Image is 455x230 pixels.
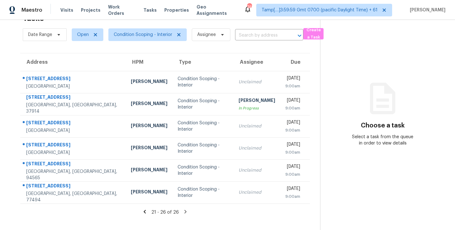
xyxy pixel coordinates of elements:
button: Open [295,31,304,40]
div: 748 [247,4,252,10]
div: [GEOGRAPHIC_DATA] [26,83,121,90]
div: [PERSON_NAME] [131,189,167,197]
th: Address [20,53,126,71]
div: Unclaimed [239,123,275,129]
div: Unclaimed [239,167,275,174]
span: [PERSON_NAME] [407,7,446,13]
div: [PERSON_NAME] [131,144,167,152]
span: Visits [60,7,73,13]
span: Tamp[…]3:59:59 Gmt 0700 (pacific Daylight Time) + 61 [262,7,378,13]
div: [GEOGRAPHIC_DATA] [26,127,121,134]
div: [STREET_ADDRESS] [26,75,121,83]
span: Create a Task [306,27,320,41]
div: [PERSON_NAME] [131,167,167,174]
div: Unclaimed [239,145,275,151]
div: [GEOGRAPHIC_DATA], [GEOGRAPHIC_DATA], 94565 [26,168,121,181]
div: 9:00am [285,171,300,178]
div: [STREET_ADDRESS] [26,142,121,150]
span: Work Orders [108,4,136,16]
th: HPM [126,53,173,71]
div: [PERSON_NAME] [131,78,167,86]
span: Assignee [197,32,216,38]
div: Condition Scoping - Interior [178,120,228,133]
h3: Choose a task [361,122,405,129]
div: Condition Scoping - Interior [178,164,228,177]
span: Geo Assignments [197,4,236,16]
div: [STREET_ADDRESS] [26,94,121,102]
div: 9:00am [285,105,300,111]
div: Condition Scoping - Interior [178,98,228,110]
div: [STREET_ADDRESS] [26,183,121,191]
div: 9:00am [285,193,300,200]
div: [PERSON_NAME] [131,100,167,108]
th: Assignee [234,53,280,71]
div: [PERSON_NAME] [131,122,167,130]
div: [PERSON_NAME] [239,97,275,105]
div: [DATE] [285,119,300,127]
input: Search by address [235,31,286,40]
div: [DATE] [285,97,300,105]
div: Unclaimed [239,79,275,85]
div: In Progress [239,105,275,111]
div: [STREET_ADDRESS] [26,120,121,127]
div: [GEOGRAPHIC_DATA], [GEOGRAPHIC_DATA], 37914 [26,102,121,115]
span: Projects [81,7,100,13]
h2: Tasks [23,15,44,21]
div: [GEOGRAPHIC_DATA] [26,150,121,156]
div: [DATE] [285,186,300,193]
div: Condition Scoping - Interior [178,76,228,88]
div: [STREET_ADDRESS] [26,161,121,168]
div: [DATE] [285,75,300,83]
div: Select a task from the queue in order to view details [352,134,414,146]
span: Properties [164,7,189,13]
span: Tasks [143,8,157,12]
div: [DATE] [285,163,300,171]
span: Date Range [28,32,52,38]
th: Type [173,53,234,71]
div: [GEOGRAPHIC_DATA], [GEOGRAPHIC_DATA], 77494 [26,191,121,203]
button: Create a Task [303,28,324,39]
span: Condition Scoping - Interior [114,32,172,38]
div: Condition Scoping - Interior [178,142,228,155]
div: Condition Scoping - Interior [178,186,228,199]
div: [DATE] [285,141,300,149]
div: 9:00am [285,127,300,133]
span: Open [77,32,89,38]
div: 9:00am [285,149,300,156]
span: 21 - 26 of 26 [151,210,179,215]
div: Unclaimed [239,189,275,196]
div: 9:00am [285,83,300,89]
th: Due [280,53,310,71]
span: Maestro [21,7,42,13]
